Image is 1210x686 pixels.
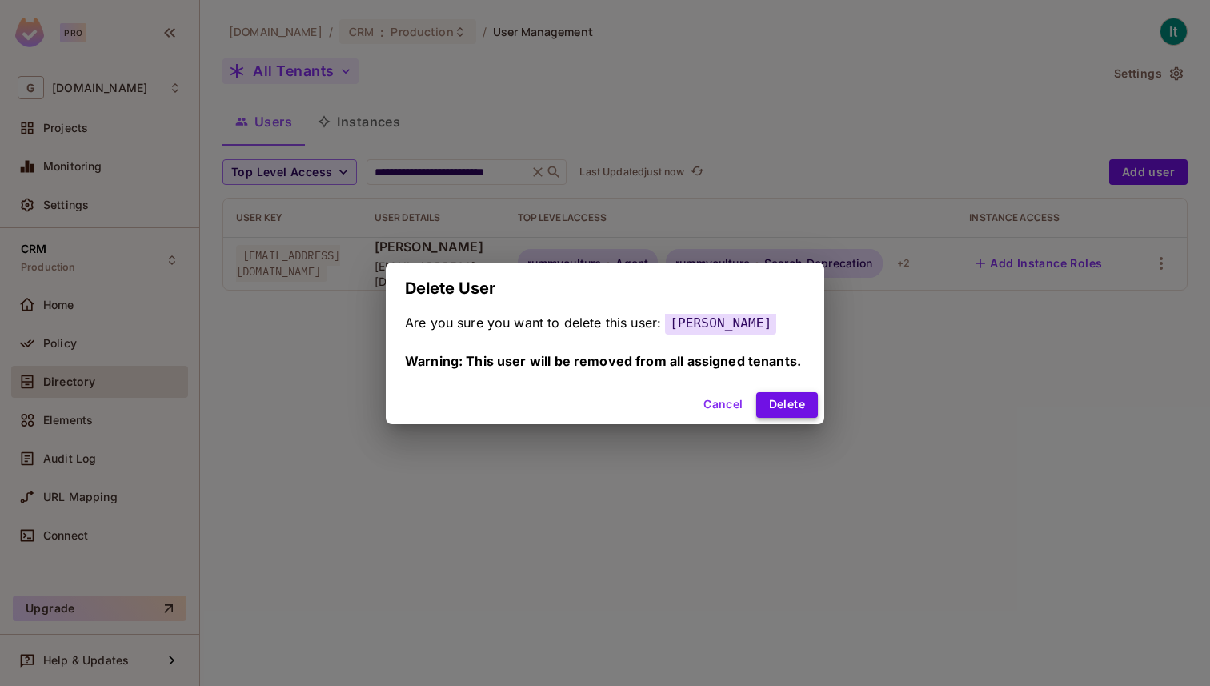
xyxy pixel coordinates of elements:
button: Cancel [697,392,749,418]
span: [PERSON_NAME] [665,311,776,335]
span: Warning: This user will be removed from all assigned tenants. [405,353,801,369]
span: Are you sure you want to delete this user: [405,315,661,331]
button: Delete [756,392,818,418]
h2: Delete User [386,263,824,314]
